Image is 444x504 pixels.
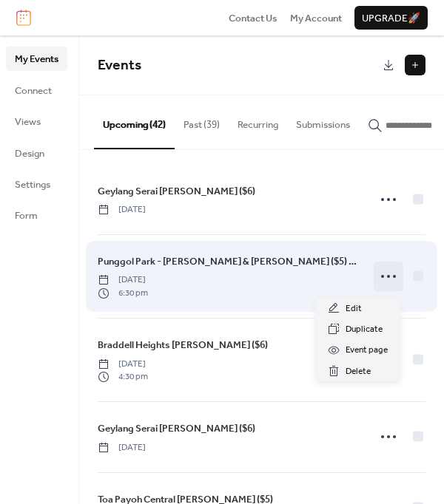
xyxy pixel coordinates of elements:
span: Design [15,146,44,161]
a: Settings [6,172,67,196]
a: My Account [290,10,342,25]
span: [DATE] [98,441,146,454]
span: Settings [15,177,50,192]
a: My Events [6,47,67,70]
span: [DATE] [98,273,148,287]
span: 4:30 pm [98,370,148,384]
a: Contact Us [229,10,277,25]
a: Views [6,109,67,133]
span: My Account [290,11,342,26]
button: Submissions [287,95,359,147]
span: 6:30 pm [98,287,148,300]
a: Geylang Serai [PERSON_NAME] ($6) [98,420,255,437]
span: Views [15,115,41,129]
a: Braddell Heights [PERSON_NAME] ($6) [98,337,268,353]
button: Recurring [229,95,287,147]
span: [DATE] [98,358,148,371]
span: Delete [346,364,371,379]
button: Upcoming (42) [94,95,175,149]
a: Connect [6,78,67,102]
a: Geylang Serai [PERSON_NAME] ($6) [98,183,255,200]
span: Upgrade 🚀 [362,11,420,26]
span: Events [98,52,141,79]
span: Geylang Serai [PERSON_NAME] ($6) [98,421,255,436]
span: Event page [346,343,388,358]
span: [DATE] [98,203,146,217]
span: Contact Us [229,11,277,26]
a: Design [6,141,67,165]
a: Punggol Park - [PERSON_NAME] & [PERSON_NAME] ($5) - Oriental Chinese Attire [98,253,359,270]
img: logo [16,10,31,26]
button: Past (39) [175,95,229,147]
span: Duplicate [346,322,383,337]
span: Connect [15,84,52,98]
span: Form [15,208,38,223]
span: Punggol Park - [PERSON_NAME] & [PERSON_NAME] ($5) - Oriental Chinese Attire [98,254,359,269]
span: Edit [346,302,362,316]
a: Form [6,203,67,227]
span: Braddell Heights [PERSON_NAME] ($6) [98,338,268,353]
span: My Events [15,52,58,67]
button: Upgrade🚀 [354,6,428,30]
span: Geylang Serai [PERSON_NAME] ($6) [98,184,255,199]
